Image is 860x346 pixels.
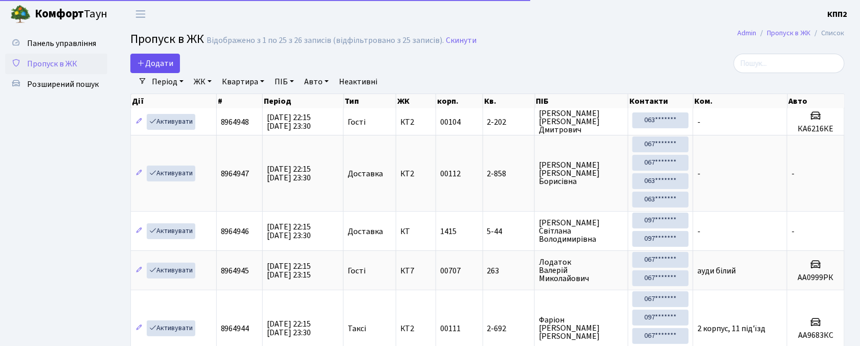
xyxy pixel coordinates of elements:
span: [DATE] 22:15 [DATE] 23:30 [267,318,311,338]
a: Період [148,73,188,90]
span: Гості [348,118,366,126]
span: Доставка [348,227,383,236]
span: 1415 [440,226,457,237]
a: КПП2 [828,8,848,20]
a: Активувати [147,223,195,239]
th: Період [263,94,344,108]
th: ПІБ [535,94,629,108]
th: Контакти [628,94,694,108]
span: - [791,226,795,237]
a: Пропуск в ЖК [5,54,107,74]
span: КТ2 [400,118,432,126]
th: Авто [788,94,845,108]
span: - [791,168,795,179]
a: Пропуск в ЖК [767,28,811,38]
span: [DATE] 22:15 [DATE] 23:30 [267,112,311,132]
span: 00111 [440,323,461,334]
span: Доставка [348,170,383,178]
span: 8964946 [221,226,250,237]
img: logo.png [10,4,31,25]
a: Панель управління [5,33,107,54]
a: Розширений пошук [5,74,107,95]
a: Скинути [446,36,477,45]
button: Переключити навігацію [128,6,153,22]
a: Неактивні [335,73,381,90]
span: - [697,168,700,179]
span: Розширений пошук [27,79,99,90]
a: Admin [738,28,757,38]
span: Лодаток Валерій Миколайович [539,258,624,283]
span: КТ2 [400,325,432,333]
span: 2-858 [487,170,531,178]
span: [PERSON_NAME] [PERSON_NAME] Дмитрович [539,109,624,134]
li: Список [811,28,845,39]
span: 8964948 [221,117,250,128]
input: Пошук... [734,54,845,73]
a: Авто [300,73,333,90]
div: Відображено з 1 по 25 з 26 записів (відфільтровано з 25 записів). [207,36,444,45]
span: 263 [487,267,531,275]
th: ЖК [396,94,436,108]
span: - [697,226,700,237]
th: # [217,94,263,108]
h5: АА9683КС [791,331,840,340]
span: 8964947 [221,168,250,179]
span: КТ2 [400,170,432,178]
a: Додати [130,54,180,73]
span: 8964945 [221,265,250,276]
th: Ком. [694,94,788,108]
a: Активувати [147,114,195,130]
span: КТ [400,227,432,236]
span: Фаріон [PERSON_NAME] [PERSON_NAME] [539,316,624,340]
b: Комфорт [35,6,84,22]
a: ЖК [190,73,216,90]
a: ПІБ [270,73,298,90]
span: Додати [137,58,173,69]
th: Дії [131,94,217,108]
span: - [697,117,700,128]
span: 2-692 [487,325,531,333]
th: корп. [436,94,483,108]
span: [PERSON_NAME] [PERSON_NAME] Борисівна [539,161,624,186]
span: 00104 [440,117,461,128]
span: Гості [348,267,366,275]
span: 00707 [440,265,461,276]
span: [PERSON_NAME] Світлана Володимирівна [539,219,624,243]
a: Активувати [147,320,195,336]
span: Пропуск в ЖК [27,58,77,70]
th: Кв. [483,94,535,108]
th: Тип [344,94,396,108]
span: [DATE] 22:15 [DATE] 23:30 [267,164,311,183]
span: ауди білий [697,265,736,276]
a: Квартира [218,73,268,90]
b: КПП2 [828,9,848,20]
a: Активувати [147,263,195,279]
span: 00112 [440,168,461,179]
span: Таун [35,6,107,23]
span: 2-202 [487,118,531,126]
span: Таксі [348,325,366,333]
span: 8964944 [221,323,250,334]
span: 2 корпус, 11 під'їзд [697,323,765,334]
nav: breadcrumb [722,22,860,44]
span: [DATE] 22:15 [DATE] 23:30 [267,221,311,241]
span: [DATE] 22:15 [DATE] 23:15 [267,261,311,281]
h5: АА0999РК [791,273,840,283]
span: КТ7 [400,267,432,275]
a: Активувати [147,166,195,181]
h5: КА6216КЕ [791,124,840,134]
span: 5-44 [487,227,531,236]
span: Пропуск в ЖК [130,30,204,48]
span: Панель управління [27,38,96,49]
